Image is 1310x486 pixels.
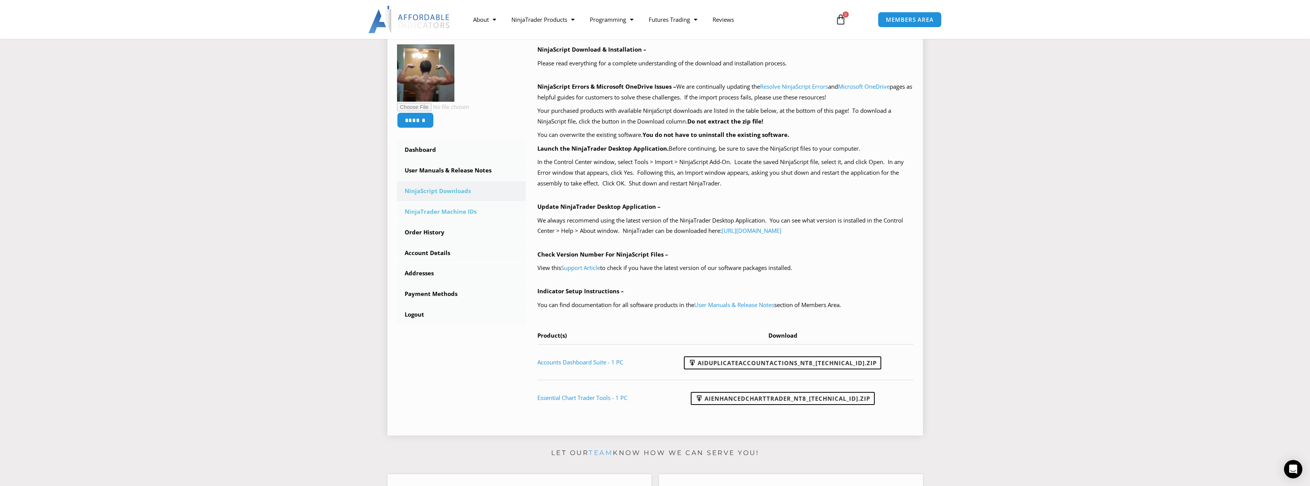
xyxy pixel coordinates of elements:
img: 9bcd07fce0fa9e7d6c476dbc76dfd2e422be98c75d3a4f1d6dffa9c3c2b02942 [397,44,454,102]
a: Logout [397,305,526,325]
p: Please read everything for a complete understanding of the download and installation process. [537,58,913,69]
nav: Menu [465,11,827,28]
b: Do not extract the zip file! [687,117,763,125]
a: 0 [824,8,858,31]
b: NinjaScript Download & Installation – [537,46,646,53]
b: NinjaScript Errors & Microsoft OneDrive Issues – [537,83,676,90]
a: Futures Trading [641,11,705,28]
span: Download [768,332,797,339]
div: Open Intercom Messenger [1284,460,1302,478]
p: We always recommend using the latest version of the NinjaTrader Desktop Application. You can see ... [537,215,913,237]
a: Account Details [397,243,526,263]
p: You can overwrite the existing software. [537,130,913,140]
a: Programming [582,11,641,28]
a: team [589,449,613,457]
span: 0 [843,11,849,18]
p: Your purchased products with available NinjaScript downloads are listed in the table below, at th... [537,106,913,127]
a: NinjaScript Downloads [397,181,526,201]
a: Dashboard [397,140,526,160]
b: Launch the NinjaTrader Desktop Application. [537,145,669,152]
a: Payment Methods [397,284,526,304]
b: Update NinjaTrader Desktop Application – [537,203,661,210]
p: We are continually updating the and pages as helpful guides for customers to solve these challeng... [537,81,913,103]
p: Let our know how we can serve you! [387,447,923,459]
a: User Manuals & Release Notes [694,301,774,309]
a: Support Article [561,264,600,271]
a: User Manuals & Release Notes [397,161,526,180]
a: About [465,11,504,28]
p: Before continuing, be sure to save the NinjaScript files to your computer. [537,143,913,154]
img: LogoAI | Affordable Indicators – NinjaTrader [368,6,451,33]
a: Addresses [397,263,526,283]
a: Resolve NinjaScript Errors [760,83,828,90]
span: Product(s) [537,332,567,339]
b: Check Version Number For NinjaScript Files – [537,250,668,258]
a: [URL][DOMAIN_NAME] [722,227,781,234]
p: In the Control Center window, select Tools > Import > NinjaScript Add-On. Locate the saved NinjaS... [537,157,913,189]
span: MEMBERS AREA [886,17,934,23]
a: Essential Chart Trader Tools - 1 PC [537,394,627,401]
nav: Account pages [397,140,526,325]
b: You do not have to uninstall the existing software. [643,131,789,138]
a: Reviews [705,11,742,28]
a: NinjaTrader Products [504,11,582,28]
p: You can find documentation for all software products in the section of Members Area. [537,300,913,310]
a: AIDuplicateAccountActions_NT8_[TECHNICAL_ID].zip [684,356,881,369]
a: Microsoft OneDrive [838,83,890,90]
a: NinjaTrader Machine IDs [397,202,526,222]
b: Indicator Setup Instructions – [537,287,624,295]
a: AIEnhancedChartTrader_NT8_[TECHNICAL_ID].zip [691,392,875,405]
a: MEMBERS AREA [878,12,942,28]
a: Accounts Dashboard Suite - 1 PC [537,358,623,366]
a: Order History [397,223,526,242]
p: View this to check if you have the latest version of our software packages installed. [537,263,913,273]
